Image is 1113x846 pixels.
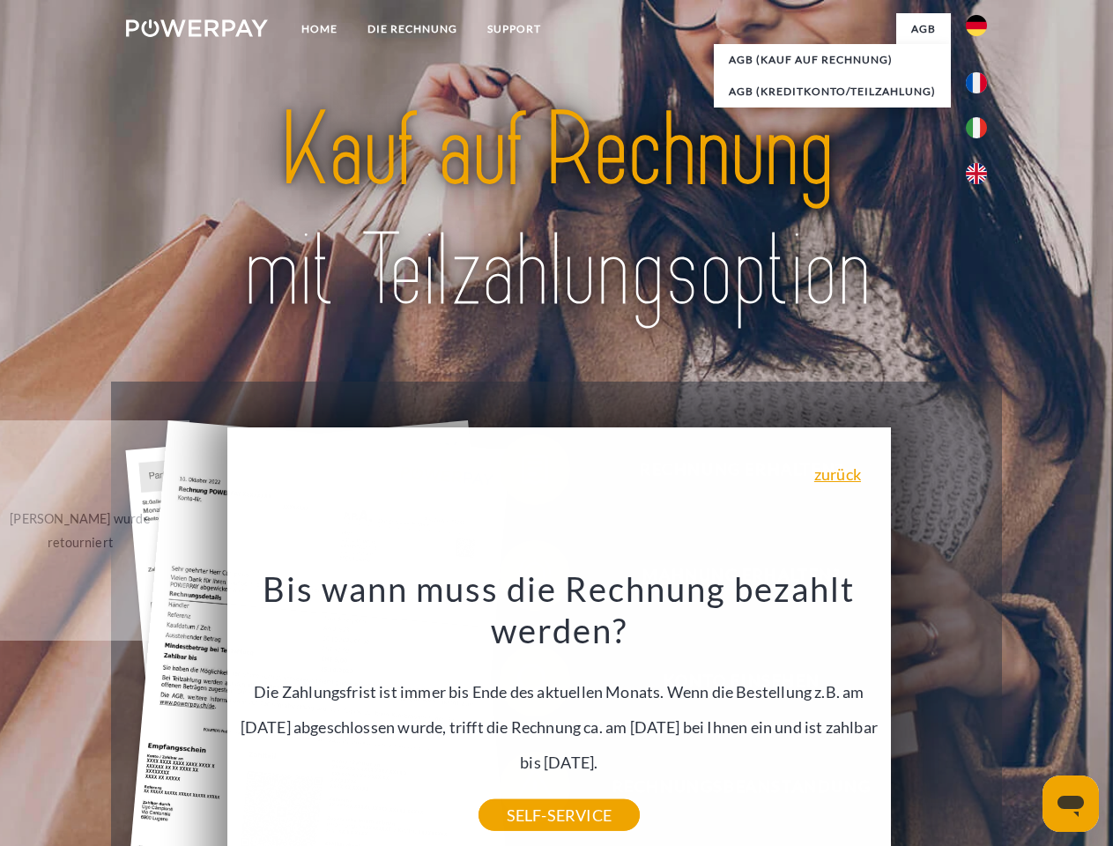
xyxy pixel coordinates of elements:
[714,76,951,108] a: AGB (Kreditkonto/Teilzahlung)
[966,117,987,138] img: it
[168,85,945,338] img: title-powerpay_de.svg
[714,44,951,76] a: AGB (Kauf auf Rechnung)
[479,799,640,831] a: SELF-SERVICE
[126,19,268,37] img: logo-powerpay-white.svg
[966,163,987,184] img: en
[286,13,352,45] a: Home
[966,15,987,36] img: de
[1043,775,1099,832] iframe: Schaltfläche zum Öffnen des Messaging-Fensters
[237,568,880,652] h3: Bis wann muss die Rechnung bezahlt werden?
[966,72,987,93] img: fr
[472,13,556,45] a: SUPPORT
[237,568,880,815] div: Die Zahlungsfrist ist immer bis Ende des aktuellen Monats. Wenn die Bestellung z.B. am [DATE] abg...
[814,466,861,482] a: zurück
[352,13,472,45] a: DIE RECHNUNG
[896,13,951,45] a: agb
